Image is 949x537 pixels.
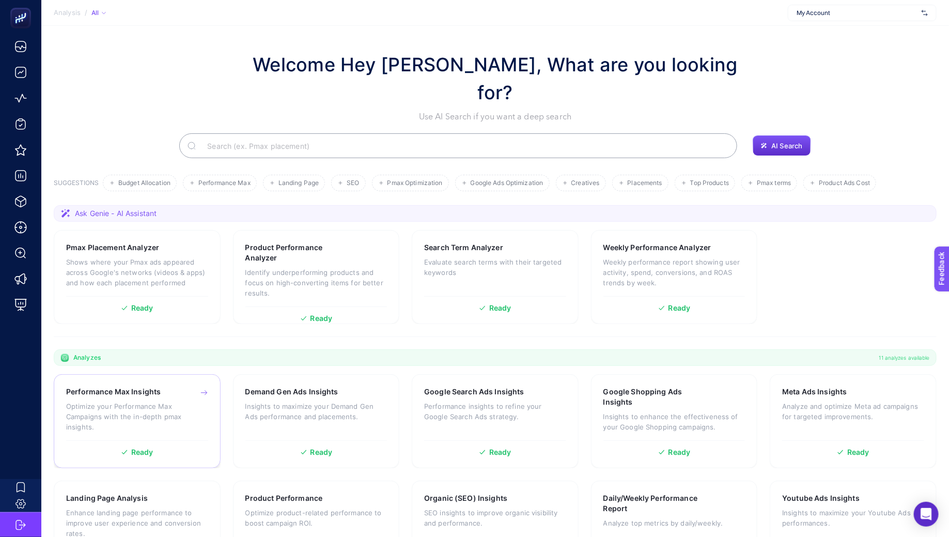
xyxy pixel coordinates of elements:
span: Ready [489,304,511,312]
a: Weekly Performance AnalyzerWeekly performance report showing user activity, spend, conversions, a... [591,230,758,324]
span: Ready [668,304,691,312]
h3: Performance Max Insights [66,387,161,397]
p: Insights to maximize your Demand Gen Ads performance and placements. [245,401,387,422]
span: Pmax terms [757,179,791,187]
h3: Youtube Ads Insights [782,493,860,503]
p: Optimize your Performance Max Campaigns with the in-depth pmax insights. [66,401,208,432]
span: Placements [628,179,662,187]
a: Meta Ads InsightsAnalyze and optimize Meta ad campaigns for targeted improvements.Ready [770,374,937,468]
p: Shows where your Pmax ads appeared across Google's networks (videos & apps) and how each placemen... [66,257,208,288]
p: Insights to maximize your Youtube Ads performances. [782,508,924,528]
img: svg%3e [922,8,928,18]
p: Weekly performance report showing user activity, spend, conversions, and ROAS trends by week. [603,257,745,288]
h3: Landing Page Analysis [66,493,148,503]
span: Performance Max [198,179,251,187]
p: Identify underperforming products and focus on high-converting items for better results. [245,267,387,298]
p: Insights to enhance the effectiveness of your Google Shopping campaigns. [603,411,745,432]
span: Feedback [6,3,39,11]
h3: Weekly Performance Analyzer [603,242,711,253]
span: Analyzes [73,354,101,362]
h3: Product Performance [245,493,323,503]
span: Pmax Optimization [387,179,443,187]
a: Demand Gen Ads InsightsInsights to maximize your Demand Gen Ads performance and placements.Ready [233,374,400,468]
span: Analysis [54,9,81,17]
p: Analyze and optimize Meta ad campaigns for targeted improvements. [782,401,924,422]
h3: Google Search Ads Insights [424,387,524,397]
h1: Welcome Hey [PERSON_NAME], What are you looking for? [242,51,749,106]
span: Google Ads Optimization [471,179,543,187]
h3: SUGGESTIONS [54,179,99,191]
p: Evaluate search terms with their targeted keywords [424,257,566,278]
h3: Meta Ads Insights [782,387,847,397]
h3: Pmax Placement Analyzer [66,242,159,253]
input: Search [199,131,729,160]
a: Performance Max InsightsOptimize your Performance Max Campaigns with the in-depth pmax insights.R... [54,374,221,468]
h3: Daily/Weekly Performance Report [603,493,713,514]
span: Ready [131,449,153,456]
p: Optimize product-related performance to boost campaign ROI. [245,508,387,528]
a: Pmax Placement AnalyzerShows where your Pmax ads appeared across Google's networks (videos & apps... [54,230,221,324]
span: 11 analyzes available [879,354,930,362]
span: Ready [310,315,333,322]
span: / [85,8,87,17]
span: Budget Allocation [118,179,170,187]
span: Ask Genie - AI Assistant [75,208,157,219]
a: Search Term AnalyzerEvaluate search terms with their targeted keywordsReady [412,230,579,324]
a: Google Shopping Ads InsightsInsights to enhance the effectiveness of your Google Shopping campaig... [591,374,758,468]
span: Ready [310,449,333,456]
p: Performance insights to refine your Google Search Ads strategy. [424,401,566,422]
span: Ready [131,304,153,312]
span: Ready [489,449,511,456]
p: Use AI Search if you want a deep search [242,111,749,123]
a: Google Search Ads InsightsPerformance insights to refine your Google Search Ads strategy.Ready [412,374,579,468]
p: Analyze top metrics by daily/weekly. [603,518,745,528]
span: Product Ads Cost [819,179,870,187]
span: Creatives [571,179,600,187]
span: SEO [347,179,359,187]
h3: Search Term Analyzer [424,242,503,253]
h3: Organic (SEO) Insights [424,493,507,503]
span: Ready [847,449,869,456]
h3: Product Performance Analyzer [245,242,354,263]
a: Product Performance AnalyzerIdentify underperforming products and focus on high-converting items ... [233,230,400,324]
h3: Demand Gen Ads Insights [245,387,338,397]
span: My Account [797,9,917,17]
p: SEO insights to improve organic visibility and performance. [424,508,566,528]
div: All [91,9,106,17]
h3: Google Shopping Ads Insights [603,387,712,407]
div: Open Intercom Messenger [914,502,939,527]
button: AI Search [753,135,811,156]
span: Ready [668,449,691,456]
span: Landing Page [278,179,319,187]
span: Top Products [690,179,729,187]
span: AI Search [771,142,802,150]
